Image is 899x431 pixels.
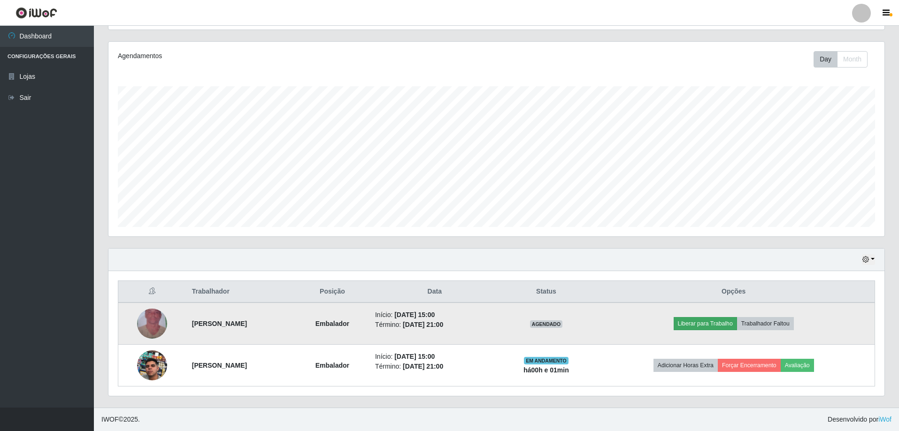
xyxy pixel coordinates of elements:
[530,320,563,328] span: AGENDADO
[828,415,891,424] span: Desenvolvido por
[878,416,891,423] a: iWof
[814,51,838,68] button: Day
[737,317,794,330] button: Trabalhador Faltou
[118,51,425,61] div: Agendamentos
[375,320,494,330] li: Término:
[653,359,718,372] button: Adicionar Horas Extra
[592,281,875,303] th: Opções
[837,51,868,68] button: Month
[781,359,814,372] button: Avaliação
[315,320,349,327] strong: Embalador
[403,363,443,370] time: [DATE] 21:00
[101,416,119,423] span: IWOF
[394,311,435,318] time: [DATE] 15:00
[674,317,737,330] button: Liberar para Trabalho
[369,281,500,303] th: Data
[137,297,167,350] img: 1753305167583.jpeg
[394,353,435,360] time: [DATE] 15:00
[814,51,875,68] div: Toolbar with button groups
[375,352,494,362] li: Início:
[186,281,295,303] th: Trabalhador
[814,51,868,68] div: First group
[375,362,494,371] li: Término:
[718,359,781,372] button: Forçar Encerramento
[101,415,140,424] span: © 2025 .
[315,362,349,369] strong: Embalador
[15,7,57,19] img: CoreUI Logo
[192,320,247,327] strong: [PERSON_NAME]
[524,357,569,364] span: EM ANDAMENTO
[192,362,247,369] strong: [PERSON_NAME]
[295,281,369,303] th: Posição
[523,366,569,374] strong: há 00 h e 01 min
[403,321,443,328] time: [DATE] 21:00
[137,339,167,392] img: 1758147536272.jpeg
[500,281,593,303] th: Status
[375,310,494,320] li: Início:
